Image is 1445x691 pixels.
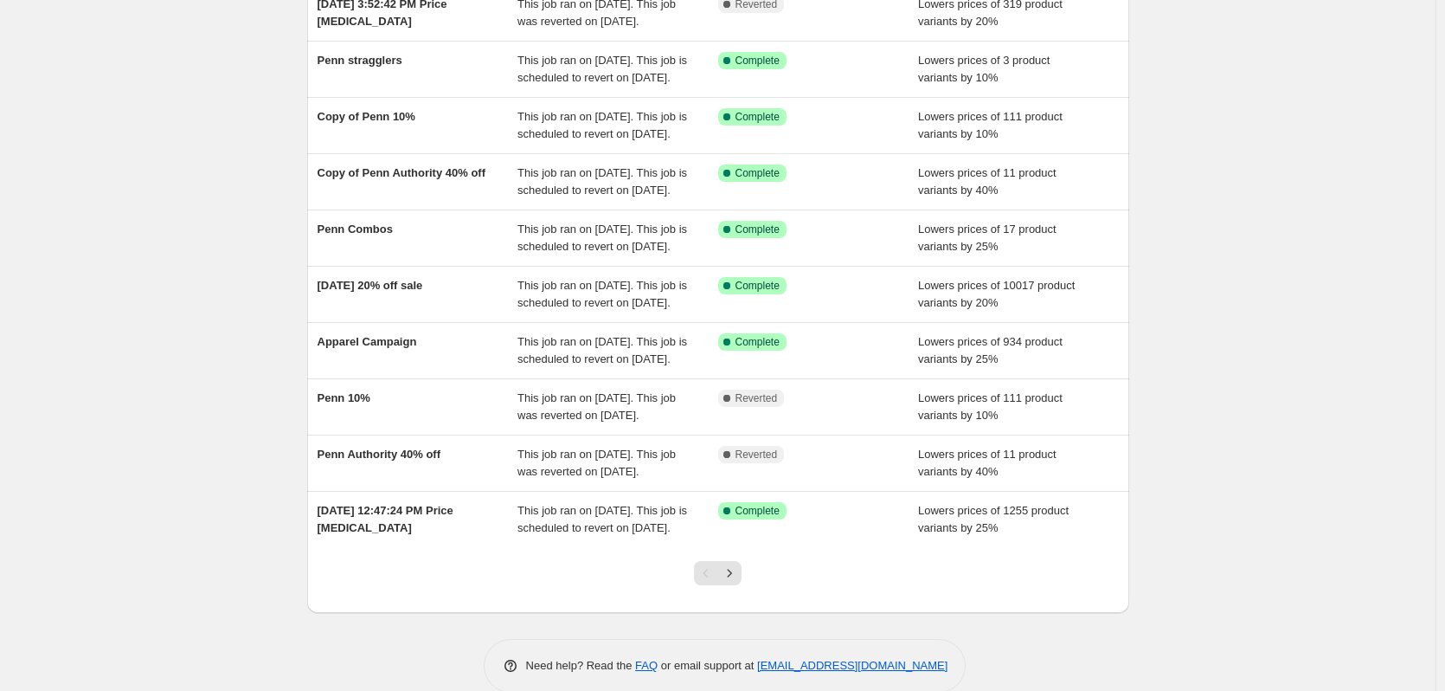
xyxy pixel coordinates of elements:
[517,448,676,478] span: This job ran on [DATE]. This job was reverted on [DATE].
[318,223,393,236] span: Penn Combos
[517,110,687,140] span: This job ran on [DATE]. This job is scheduled to revert on [DATE].
[517,223,687,253] span: This job ran on [DATE]. This job is scheduled to revert on [DATE].
[717,561,742,585] button: Next
[517,335,687,365] span: This job ran on [DATE]. This job is scheduled to revert on [DATE].
[735,448,778,462] span: Reverted
[517,54,687,84] span: This job ran on [DATE]. This job is scheduled to revert on [DATE].
[918,448,1056,478] span: Lowers prices of 11 product variants by 40%
[735,335,780,349] span: Complete
[918,504,1069,534] span: Lowers prices of 1255 product variants by 25%
[517,504,687,534] span: This job ran on [DATE]. This job is scheduled to revert on [DATE].
[517,279,687,309] span: This job ran on [DATE]. This job is scheduled to revert on [DATE].
[658,659,757,672] span: or email support at
[318,110,415,123] span: Copy of Penn 10%
[757,659,947,672] a: [EMAIL_ADDRESS][DOMAIN_NAME]
[635,659,658,672] a: FAQ
[318,54,402,67] span: Penn stragglers
[517,391,676,422] span: This job ran on [DATE]. This job was reverted on [DATE].
[318,279,423,292] span: [DATE] 20% off sale
[694,561,742,585] nav: Pagination
[918,110,1063,140] span: Lowers prices of 111 product variants by 10%
[918,279,1075,309] span: Lowers prices of 10017 product variants by 20%
[735,391,778,405] span: Reverted
[517,166,687,197] span: This job ran on [DATE]. This job is scheduled to revert on [DATE].
[735,279,780,293] span: Complete
[918,335,1063,365] span: Lowers prices of 934 product variants by 25%
[318,335,417,348] span: Apparel Campaign
[735,110,780,124] span: Complete
[918,54,1050,84] span: Lowers prices of 3 product variants by 10%
[735,166,780,180] span: Complete
[318,391,370,404] span: Penn 10%
[526,659,636,672] span: Need help? Read the
[318,448,441,461] span: Penn Authority 40% off
[318,504,453,534] span: [DATE] 12:47:24 PM Price [MEDICAL_DATA]
[918,391,1063,422] span: Lowers prices of 111 product variants by 10%
[918,166,1056,197] span: Lowers prices of 11 product variants by 40%
[318,166,486,179] span: Copy of Penn Authority 40% off
[918,223,1056,253] span: Lowers prices of 17 product variants by 25%
[735,504,780,518] span: Complete
[735,54,780,68] span: Complete
[735,223,780,236] span: Complete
